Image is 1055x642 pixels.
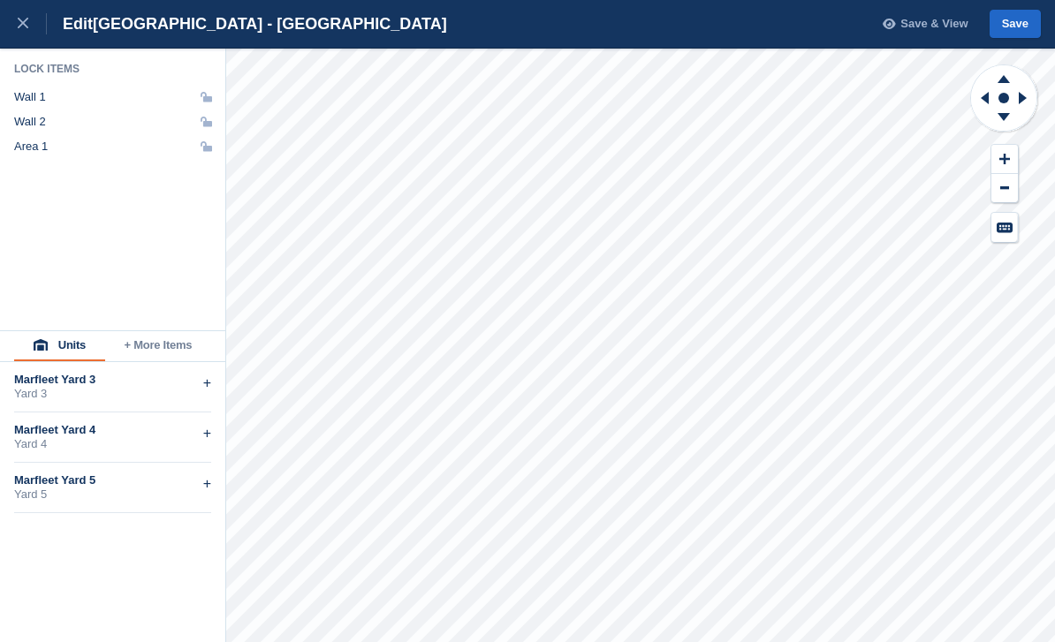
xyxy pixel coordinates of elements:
[14,90,46,104] div: Wall 1
[14,487,211,502] div: Yard 5
[14,473,211,487] div: Marfleet Yard 5
[14,373,211,387] div: Marfleet Yard 3
[991,174,1018,203] button: Zoom Out
[14,387,211,401] div: Yard 3
[991,145,1018,174] button: Zoom In
[873,10,968,39] button: Save & View
[203,423,211,444] div: +
[47,13,447,34] div: Edit [GEOGRAPHIC_DATA] - [GEOGRAPHIC_DATA]
[990,10,1041,39] button: Save
[14,437,211,451] div: Yard 4
[14,140,48,154] div: Area 1
[14,115,46,129] div: Wall 2
[14,362,211,412] div: Marfleet Yard 3Yard 3+
[203,473,211,495] div: +
[14,423,211,437] div: Marfleet Yard 4
[203,373,211,394] div: +
[14,331,105,361] button: Units
[105,331,211,361] button: + More Items
[14,412,211,463] div: Marfleet Yard 4Yard 4+
[14,62,212,76] div: Lock Items
[900,15,968,33] span: Save & View
[14,463,211,513] div: Marfleet Yard 5Yard 5+
[991,213,1018,242] button: Keyboard Shortcuts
